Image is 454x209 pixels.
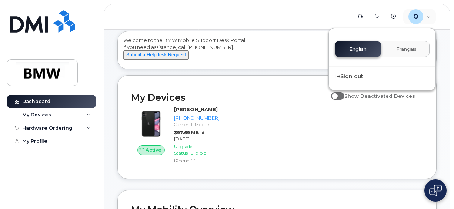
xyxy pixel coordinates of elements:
[131,106,223,165] a: Active[PERSON_NAME][PHONE_NUMBER]Carrier: T-Mobile397.69 MBat [DATE]Upgrade Status:EligibleiPhone 11
[146,146,161,153] span: Active
[331,89,337,95] input: Show Deactivated Devices
[174,130,199,135] span: 397.69 MB
[190,150,206,156] span: Eligible
[131,92,327,103] h2: My Devices
[396,46,417,52] span: Français
[174,106,218,112] strong: [PERSON_NAME]
[174,130,205,142] span: at [DATE]
[413,12,418,21] span: Q
[174,121,220,127] div: Carrier: T-Mobile
[123,37,431,66] div: Welcome to the BMW Mobile Support Desk Portal If you need assistance, call [PHONE_NUMBER].
[123,52,189,57] a: Submit a Helpdesk Request
[344,93,415,99] span: Show Deactivated Devices
[329,70,435,83] div: Sign out
[174,144,192,156] span: Upgrade Status:
[137,110,165,138] img: iPhone_11.jpg
[123,50,189,60] button: Submit a Helpdesk Request
[174,115,220,122] div: [PHONE_NUMBER]
[403,9,436,24] div: QXZ2X8W
[429,185,442,196] img: Open chat
[174,157,220,164] div: iPhone 11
